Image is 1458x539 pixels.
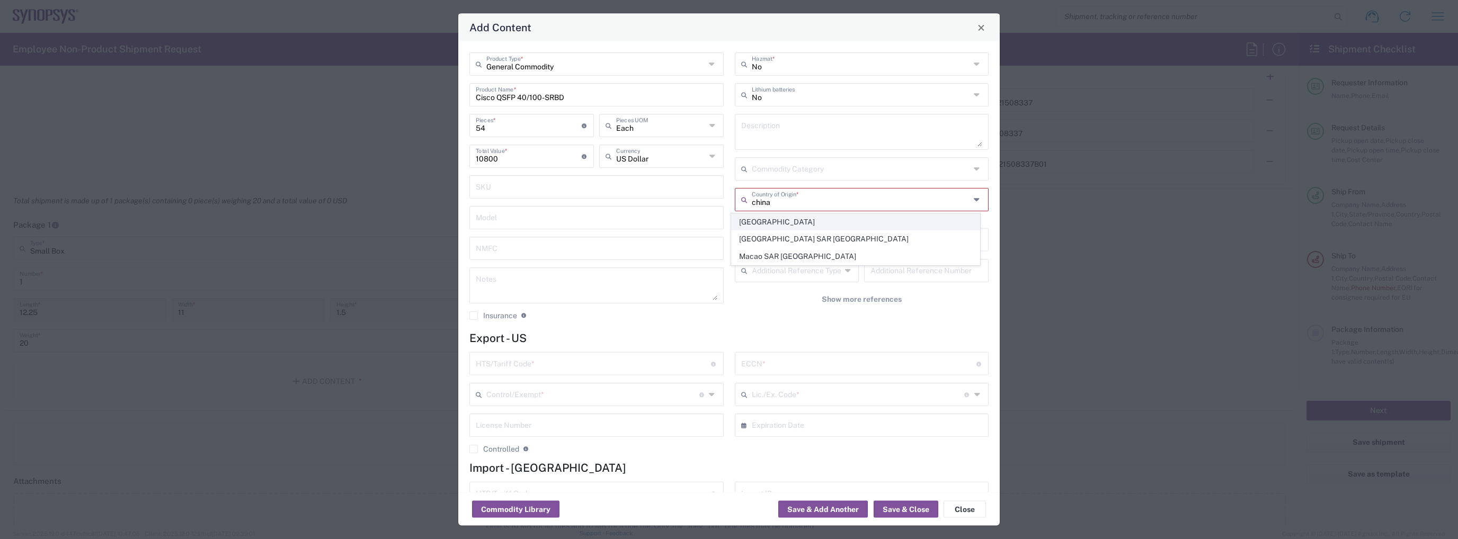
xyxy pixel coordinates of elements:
div: This field is required [735,211,989,221]
h4: Export - US [469,331,989,345]
h4: Add Content [469,20,531,35]
button: Close [944,501,986,518]
span: [GEOGRAPHIC_DATA] [732,214,980,230]
span: [GEOGRAPHIC_DATA] SAR [GEOGRAPHIC_DATA] [732,231,980,247]
button: Close [974,20,989,35]
label: Controlled [469,445,519,453]
span: Show more references [822,294,902,304]
span: Macao SAR [GEOGRAPHIC_DATA] [732,248,980,265]
button: Save & Close [874,501,938,518]
button: Commodity Library [472,501,559,518]
h4: Import - [GEOGRAPHIC_DATA] [469,461,989,474]
label: Insurance [469,311,517,320]
button: Save & Add Another [778,501,868,518]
